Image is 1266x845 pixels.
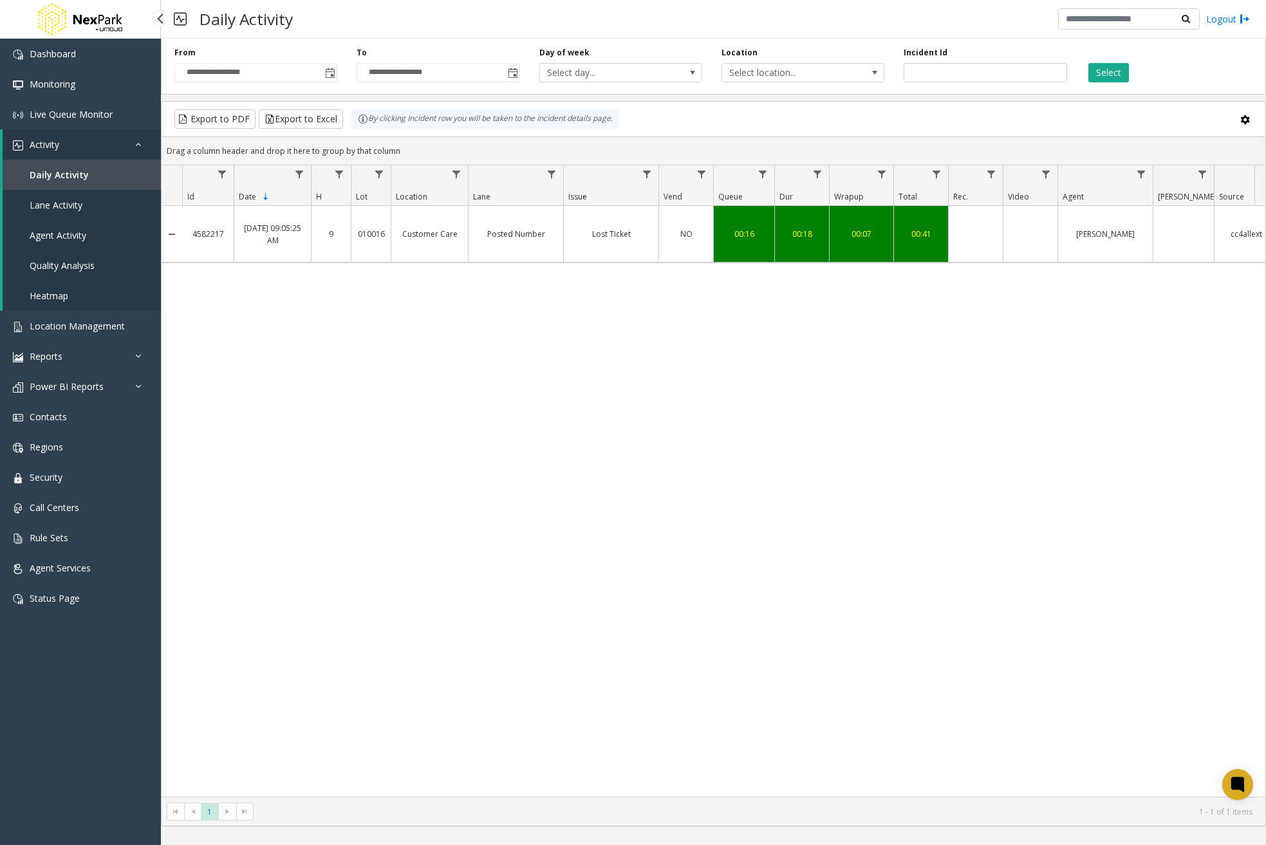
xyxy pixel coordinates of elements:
[1008,191,1029,202] span: Video
[834,191,864,202] span: Wrapup
[259,109,343,129] button: Export to Excel
[30,380,104,393] span: Power BI Reports
[316,191,322,202] span: H
[539,47,590,59] label: Day of week
[540,64,669,82] span: Select day...
[1219,191,1244,202] span: Source
[543,165,561,183] a: Lane Filter Menu
[1206,12,1250,26] a: Logout
[928,165,945,183] a: Total Filter Menu
[3,281,161,311] a: Heatmap
[358,114,368,124] img: infoIcon.svg
[30,199,82,211] span: Lane Activity
[30,592,80,604] span: Status Page
[13,322,23,332] img: 'icon'
[13,443,23,453] img: 'icon'
[391,225,468,243] div: Customer Care
[30,532,68,544] span: Rule Sets
[904,47,947,59] label: Incident Id
[1194,165,1211,183] a: Parker Filter Menu
[983,165,1000,183] a: Rec. Filter Menu
[779,191,793,202] span: Dur
[162,140,1265,162] div: Drag a column header and drop it here to group by that column
[174,47,196,59] label: From
[30,108,113,120] span: Live Queue Monitor
[291,165,308,183] a: Date Filter Menu
[1058,225,1153,243] div: [PERSON_NAME]
[3,129,161,160] a: Activity
[30,320,125,332] span: Location Management
[13,352,23,362] img: 'icon'
[261,806,1252,817] kendo-pager-info: 1 - 1 of 1 items
[873,165,891,183] a: Wrapup Filter Menu
[201,803,218,821] span: Page 1
[30,350,62,362] span: Reports
[187,191,194,202] span: Id
[833,228,890,240] div: 00:07
[13,564,23,574] img: 'icon'
[162,201,182,267] a: Collapse Details
[722,64,852,82] span: Select location...
[1158,191,1216,202] span: [PERSON_NAME]
[174,109,256,129] button: Export to PDF
[953,191,968,202] span: Rec.
[261,192,271,202] span: Sortable
[568,191,587,202] span: Issue
[396,191,427,202] span: Location
[30,138,59,151] span: Activity
[239,191,256,202] span: Date
[664,191,682,202] span: Vend
[13,50,23,60] img: 'icon'
[351,109,619,129] div: By clicking Incident row you will be taken to the incident details page.
[162,165,1265,797] div: Data table
[3,190,161,220] a: Lane Activity
[1063,191,1084,202] span: Agent
[13,503,23,514] img: 'icon'
[322,64,337,82] span: Toggle popup
[174,3,187,35] img: pageIcon
[13,473,23,483] img: 'icon'
[13,534,23,544] img: 'icon'
[30,78,75,90] span: Monitoring
[13,80,23,90] img: 'icon'
[30,48,76,60] span: Dashboard
[680,228,693,239] span: NO
[30,411,67,423] span: Contacts
[214,165,231,183] a: Id Filter Menu
[234,219,311,250] div: [DATE] 09:05:25 AM
[371,165,388,183] a: Lot Filter Menu
[13,594,23,604] img: 'icon'
[469,225,563,243] div: Posted Number
[13,110,23,120] img: 'icon'
[3,160,161,190] a: Daily Activity
[13,140,23,151] img: 'icon'
[1088,63,1129,82] button: Select
[30,441,63,453] span: Regions
[351,225,391,243] div: 010016
[809,165,826,183] a: Dur Filter Menu
[331,165,348,183] a: H Filter Menu
[505,64,519,82] span: Toggle popup
[754,165,772,183] a: Queue Filter Menu
[898,191,917,202] span: Total
[3,220,161,250] a: Agent Activity
[693,165,711,183] a: Vend Filter Menu
[721,47,758,59] label: Location
[564,225,658,243] div: Lost Ticket
[717,228,771,240] div: 00:16
[182,225,234,243] div: 4582217
[897,228,945,240] div: 00:41
[30,229,86,241] span: Agent Activity
[30,169,89,181] span: Daily Activity
[718,191,743,202] span: Queue
[13,413,23,423] img: 'icon'
[13,382,23,393] img: 'icon'
[448,165,465,183] a: Location Filter Menu
[356,191,368,202] span: Lot
[30,471,62,483] span: Security
[193,3,299,35] h3: Daily Activity
[30,259,95,272] span: Quality Analysis
[30,290,68,302] span: Heatmap
[30,562,91,574] span: Agent Services
[357,47,367,59] label: To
